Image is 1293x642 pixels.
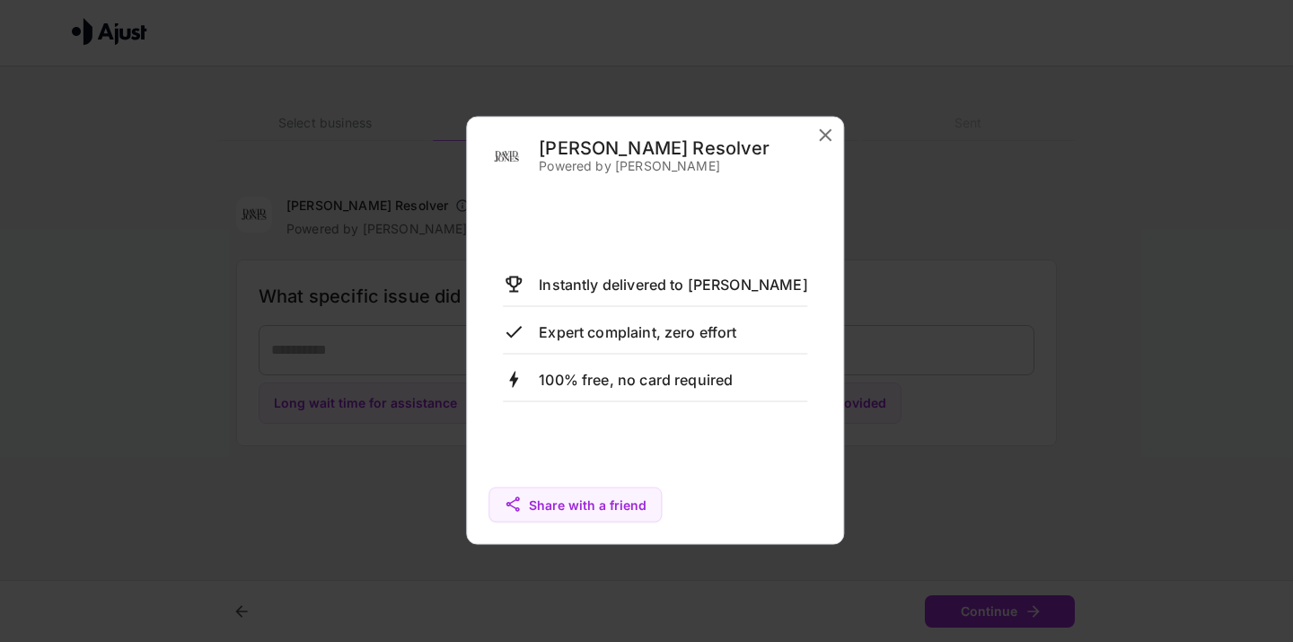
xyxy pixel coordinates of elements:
button: Share with a friend [488,487,662,522]
p: 100% free, no card required [539,369,733,391]
button: close [808,117,844,153]
p: Instantly delivered to [PERSON_NAME] [539,274,807,295]
span: Share with a friend [529,495,646,514]
h6: [PERSON_NAME] Resolver [539,138,770,156]
img: David Jones [488,138,524,174]
p: Expert complaint, zero effort [539,321,736,343]
p: Powered by [PERSON_NAME] [539,156,770,174]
